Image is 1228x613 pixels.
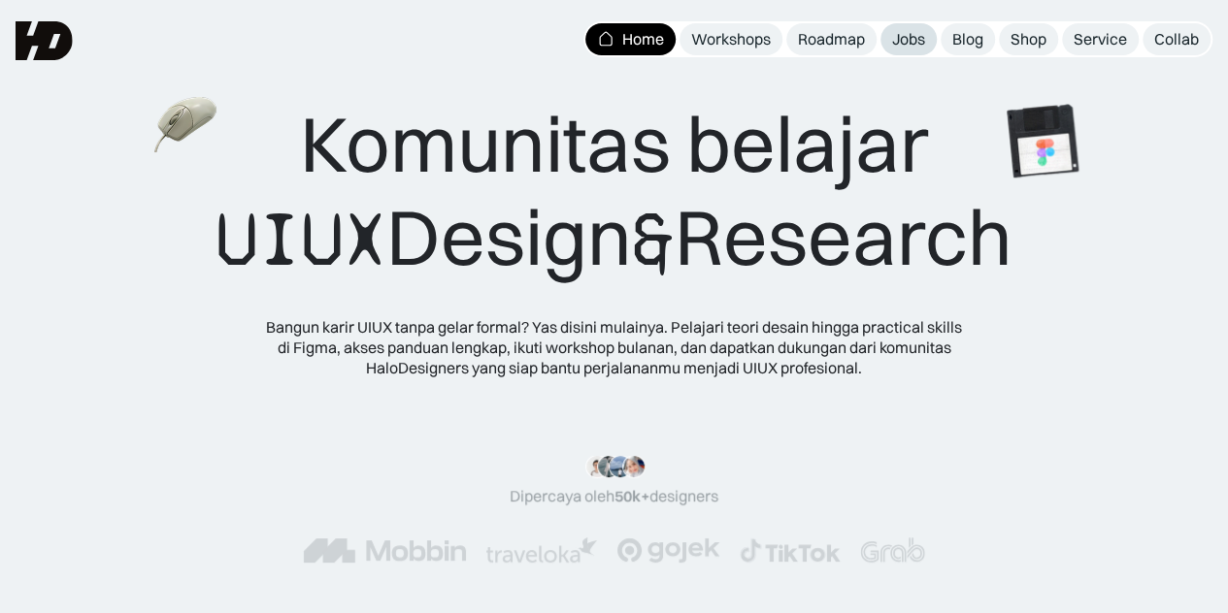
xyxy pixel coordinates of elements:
div: Dipercaya oleh designers [510,486,718,506]
div: Service [1074,29,1127,49]
div: Workshops [691,29,771,49]
span: 50k+ [614,486,649,505]
div: Home [622,29,664,49]
a: Shop [999,23,1058,55]
a: Jobs [880,23,937,55]
a: Home [585,23,676,55]
div: Komunitas belajar Design Research [216,97,1012,286]
div: Collab [1154,29,1199,49]
span: & [632,193,675,286]
a: Blog [941,23,995,55]
a: Service [1062,23,1139,55]
a: Workshops [680,23,782,55]
a: Roadmap [786,23,877,55]
div: Bangun karir UIUX tanpa gelar formal? Yas disini mulainya. Pelajari teori desain hingga practical... [265,317,964,377]
div: Roadmap [798,29,865,49]
span: UIUX [216,193,386,286]
div: Shop [1011,29,1046,49]
div: Blog [952,29,983,49]
div: Jobs [892,29,925,49]
a: Collab [1143,23,1211,55]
